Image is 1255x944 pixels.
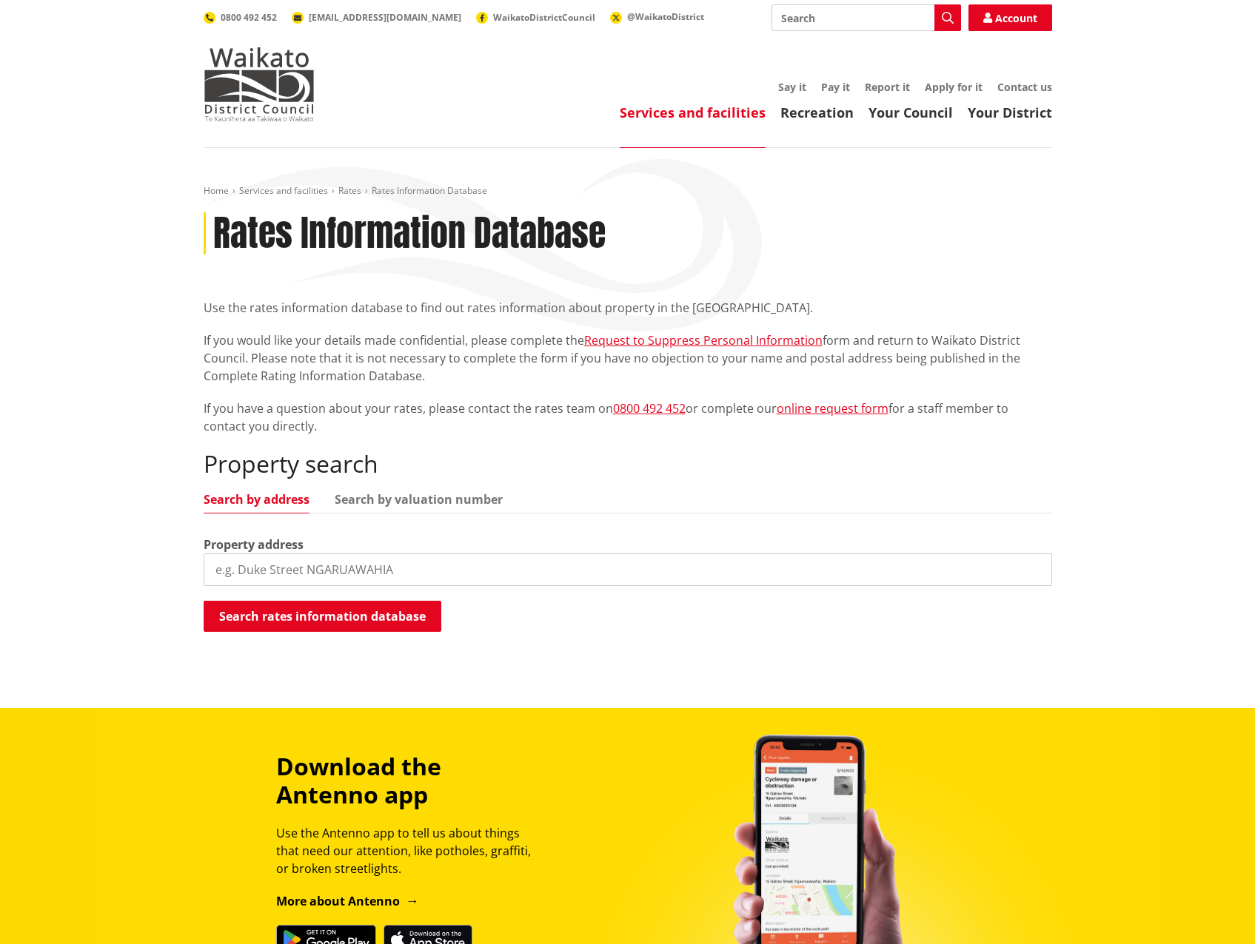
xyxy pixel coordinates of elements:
a: @WaikatoDistrict [610,10,704,23]
a: Recreation [780,104,854,121]
h3: Download the Antenno app [276,752,544,809]
a: 0800 492 452 [613,400,686,417]
p: If you would like your details made confidential, please complete the form and return to Waikato ... [204,331,1052,385]
p: If you have a question about your rates, please contact the rates team on or complete our for a s... [204,399,1052,435]
a: Pay it [821,80,850,94]
p: Use the Antenno app to tell us about things that need our attention, like potholes, graffiti, or ... [276,824,544,877]
a: Search by valuation number [335,493,503,505]
a: Services and facilities [239,184,328,197]
a: 0800 492 452 [204,11,277,24]
a: Contact us [997,80,1052,94]
nav: breadcrumb [204,185,1052,198]
h2: Property search [204,450,1052,478]
label: Property address [204,536,304,553]
a: Request to Suppress Personal Information [584,332,823,348]
a: Account [968,4,1052,31]
a: Apply for it [925,80,983,94]
input: e.g. Duke Street NGARUAWAHIA [204,553,1052,586]
a: Say it [778,80,806,94]
a: Search by address [204,493,309,505]
a: Rates [338,184,361,197]
span: 0800 492 452 [221,11,277,24]
h1: Rates Information Database [213,212,606,255]
button: Search rates information database [204,601,441,632]
span: WaikatoDistrictCouncil [493,11,595,24]
span: @WaikatoDistrict [627,10,704,23]
span: [EMAIL_ADDRESS][DOMAIN_NAME] [309,11,461,24]
a: Your District [968,104,1052,121]
span: Rates Information Database [372,184,487,197]
a: [EMAIL_ADDRESS][DOMAIN_NAME] [292,11,461,24]
p: Use the rates information database to find out rates information about property in the [GEOGRAPHI... [204,299,1052,317]
input: Search input [772,4,961,31]
a: Report it [865,80,910,94]
a: online request form [777,400,888,417]
a: WaikatoDistrictCouncil [476,11,595,24]
a: Your Council [869,104,953,121]
a: Services and facilities [620,104,766,121]
a: More about Antenno [276,893,419,909]
img: Waikato District Council - Te Kaunihera aa Takiwaa o Waikato [204,47,315,121]
a: Home [204,184,229,197]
